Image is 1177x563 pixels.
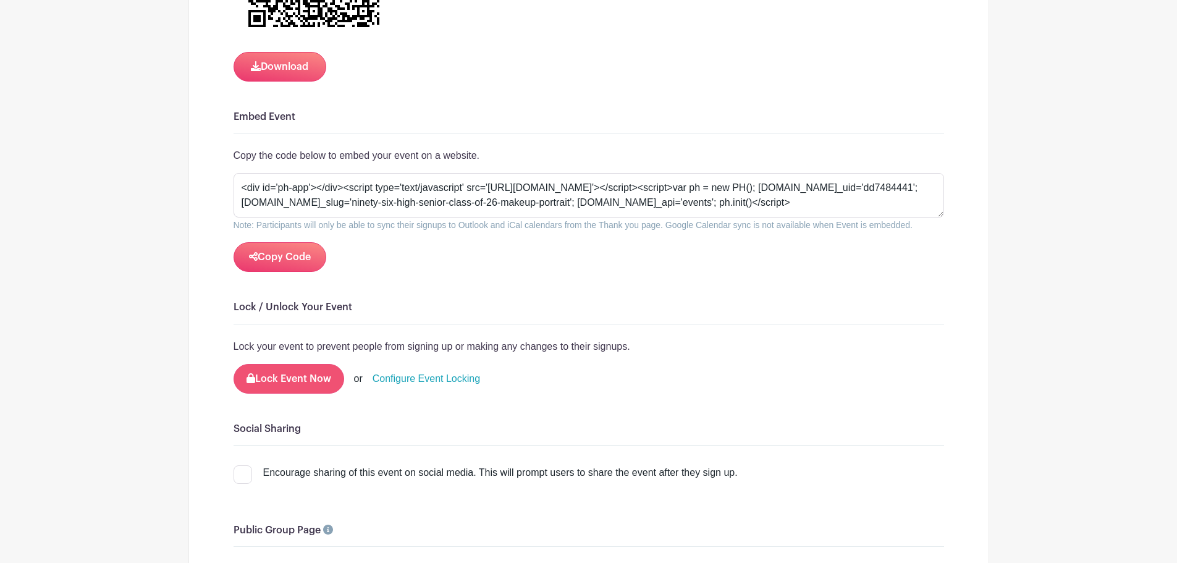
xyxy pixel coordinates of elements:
small: Note: Participants will only be able to sync their signups to Outlook and iCal calendars from the... [234,220,913,230]
p: Copy the code below to embed your event on a website. [234,148,944,163]
button: Download [234,52,326,82]
button: Copy Code [234,242,326,272]
textarea: <div id='ph-app'></div><script type='text/javascript' src='[URL][DOMAIN_NAME]'></script><script>v... [234,173,944,218]
div: Encourage sharing of this event on social media. This will prompt users to share the event after ... [263,465,738,480]
div: or [354,371,363,386]
h6: Embed Event [234,111,944,123]
button: Lock Event Now [234,364,344,394]
a: Configure Event Locking [373,371,480,386]
h6: Social Sharing [234,423,944,435]
h6: Public Group Page [234,525,944,536]
h6: Lock / Unlock Your Event [234,302,944,313]
p: Lock your event to prevent people from signing up or making any changes to their signups. [234,339,944,354]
